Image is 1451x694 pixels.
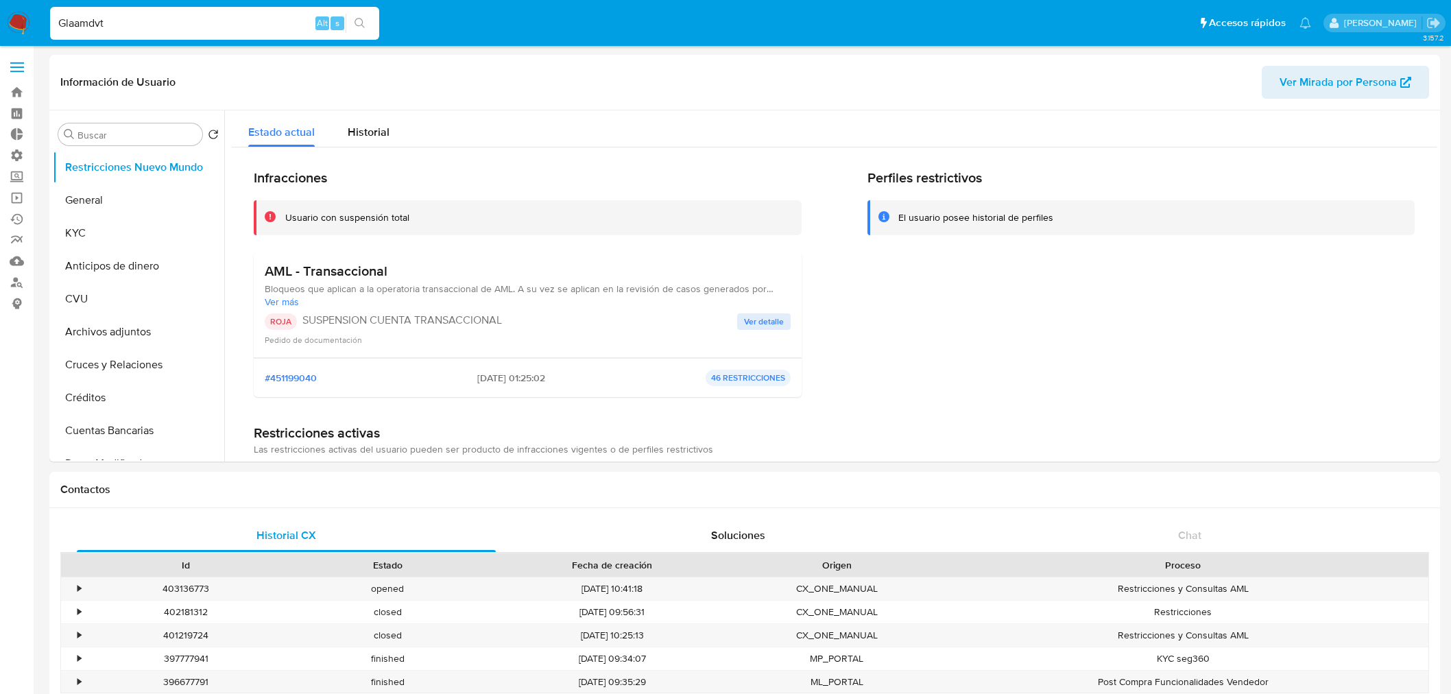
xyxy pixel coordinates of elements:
div: Restricciones y Consultas AML [937,577,1428,600]
div: [DATE] 09:35:29 [488,671,736,693]
span: Soluciones [711,527,765,543]
button: Cuentas Bancarias [53,414,224,447]
div: 402181312 [85,601,287,623]
span: Accesos rápidos [1209,16,1286,30]
div: closed [287,624,488,647]
button: Restricciones Nuevo Mundo [53,151,224,184]
div: • [77,629,81,642]
div: • [77,652,81,665]
div: KYC seg360 [937,647,1428,670]
button: Créditos [53,381,224,414]
div: Restricciones y Consultas AML [937,624,1428,647]
button: Ver Mirada por Persona [1262,66,1429,99]
div: [DATE] 09:34:07 [488,647,736,670]
button: search-icon [346,14,374,33]
span: Historial CX [256,527,316,543]
span: Ver Mirada por Persona [1280,66,1397,99]
div: CX_ONE_MANUAL [736,601,937,623]
div: 403136773 [85,577,287,600]
button: Datos Modificados [53,447,224,480]
div: CX_ONE_MANUAL [736,624,937,647]
div: 401219724 [85,624,287,647]
button: CVU [53,283,224,315]
div: • [77,675,81,689]
input: Buscar [77,129,197,141]
div: • [77,606,81,619]
span: s [335,16,339,29]
div: [DATE] 10:25:13 [488,624,736,647]
div: 396677791 [85,671,287,693]
button: KYC [53,217,224,250]
div: MP_PORTAL [736,647,937,670]
a: Notificaciones [1299,17,1311,29]
button: Volver al orden por defecto [208,129,219,144]
button: General [53,184,224,217]
div: ML_PORTAL [736,671,937,693]
button: Buscar [64,129,75,140]
button: Anticipos de dinero [53,250,224,283]
div: Origen [745,558,928,572]
a: Salir [1426,16,1441,30]
button: Archivos adjuntos [53,315,224,348]
h1: Contactos [60,483,1429,496]
button: Cruces y Relaciones [53,348,224,381]
div: Restricciones [937,601,1428,623]
h1: Información de Usuario [60,75,176,89]
div: [DATE] 10:41:18 [488,577,736,600]
span: Alt [317,16,328,29]
div: [DATE] 09:56:31 [488,601,736,623]
div: finished [287,671,488,693]
span: Chat [1178,527,1201,543]
div: Fecha de creación [498,558,726,572]
div: 397777941 [85,647,287,670]
input: Buscar usuario o caso... [50,14,379,32]
div: Proceso [947,558,1419,572]
div: • [77,582,81,595]
div: Post Compra Funcionalidades Vendedor [937,671,1428,693]
div: finished [287,647,488,670]
div: closed [287,601,488,623]
div: opened [287,577,488,600]
div: Estado [296,558,479,572]
div: CX_ONE_MANUAL [736,577,937,600]
div: Id [95,558,277,572]
p: zoe.breuer@mercadolibre.com [1344,16,1422,29]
